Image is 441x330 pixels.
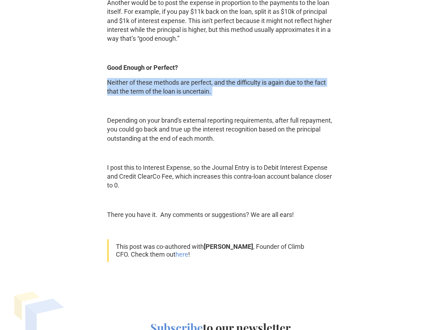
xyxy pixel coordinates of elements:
p: ‍ [107,265,334,274]
strong: Good Enough or Perfect? [107,64,178,71]
p: Depending on your brand's external reporting requirements, after full repayment, you could go bac... [107,116,334,143]
strong: [PERSON_NAME] [204,243,253,250]
p: I post this to Interest Expense, so the Journal Entry is to Debit Interest Expense and Credit Cle... [107,163,334,190]
p: ‍ [107,196,334,205]
p: ‍ [107,225,334,234]
blockquote: This post was co-authored with , Founder of Climb CFO. Check them out ! [107,239,334,262]
p: ‍ [107,149,334,157]
p: There you have it. Any comments or suggestions? We are all ears! [107,210,334,219]
p: Neither of these methods are perfect, and the difficulty is again due to the fact that the term o... [107,78,334,96]
p: ‍ [107,101,334,110]
a: here [175,251,188,258]
p: ‍ [107,49,334,57]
